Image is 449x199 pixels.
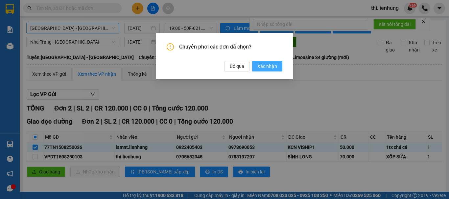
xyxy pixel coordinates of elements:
button: Bỏ qua [225,61,249,71]
span: Chuyển phơi các đơn đã chọn? [179,43,282,50]
span: Bỏ qua [230,63,244,70]
span: Xác nhận [257,63,277,70]
button: Xác nhận [252,61,282,71]
span: exclamation-circle [167,43,174,50]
